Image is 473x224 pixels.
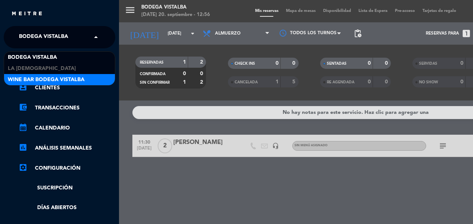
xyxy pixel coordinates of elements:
[19,143,28,152] i: assessment
[19,29,68,45] span: BODEGA VISTALBA
[19,184,115,192] a: Suscripción
[8,64,76,73] span: LA [DEMOGRAPHIC_DATA]
[19,103,115,112] a: account_balance_walletTransacciones
[19,163,28,172] i: settings_applications
[8,53,57,62] span: BODEGA VISTALBA
[19,204,115,212] a: Días abiertos
[8,76,84,84] span: Wine Bar Bodega Vistalba
[19,164,115,173] a: Configuración
[19,103,28,112] i: account_balance_wallet
[19,124,115,132] a: calendar_monthCalendario
[19,144,115,153] a: assessmentANÁLISIS SEMANALES
[19,83,115,92] a: account_boxClientes
[11,11,43,17] img: MEITRE
[19,123,28,132] i: calendar_month
[19,83,28,92] i: account_box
